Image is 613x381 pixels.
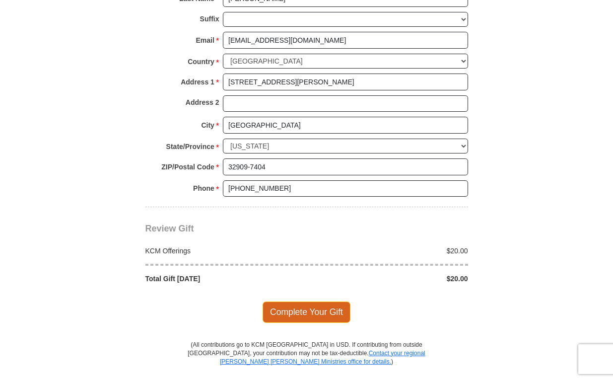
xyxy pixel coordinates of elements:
strong: ZIP/Postal Code [161,160,214,174]
span: Review Gift [145,224,194,233]
div: $20.00 [307,246,474,256]
strong: Phone [193,181,214,195]
strong: Address 1 [181,75,214,89]
div: KCM Offerings [140,246,307,256]
strong: Country [188,55,214,69]
strong: Address 2 [186,95,219,109]
div: Total Gift [DATE] [140,274,307,284]
a: Contact your regional [PERSON_NAME] [PERSON_NAME] Ministries office for details. [220,350,425,365]
strong: City [201,118,214,132]
strong: Suffix [200,12,219,26]
strong: Email [196,33,214,47]
span: Complete Your Gift [263,302,350,322]
div: $20.00 [307,274,474,284]
strong: State/Province [166,140,214,153]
